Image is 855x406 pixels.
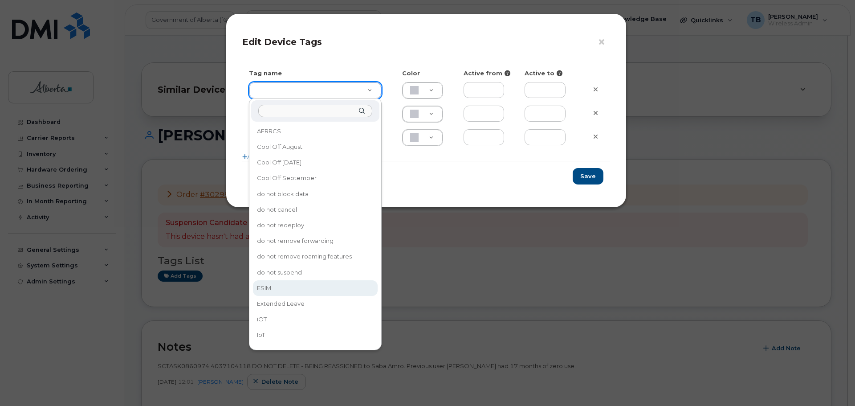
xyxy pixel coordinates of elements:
[254,250,377,264] div: do not remove roaming features
[254,281,377,295] div: ESIM
[254,172,377,185] div: Cool Off September
[254,297,377,311] div: Extended Leave
[254,266,377,279] div: do not suspend
[254,234,377,248] div: do not remove forwarding
[254,187,377,201] div: do not block data
[254,218,377,232] div: do not redeploy
[254,312,377,326] div: iOT
[254,124,377,138] div: AFRRCS
[254,203,377,217] div: do not cancel
[254,156,377,169] div: Cool Off [DATE]
[254,140,377,154] div: Cool Off August
[254,344,377,358] div: Long Term Disability Leave
[254,328,377,342] div: IoT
